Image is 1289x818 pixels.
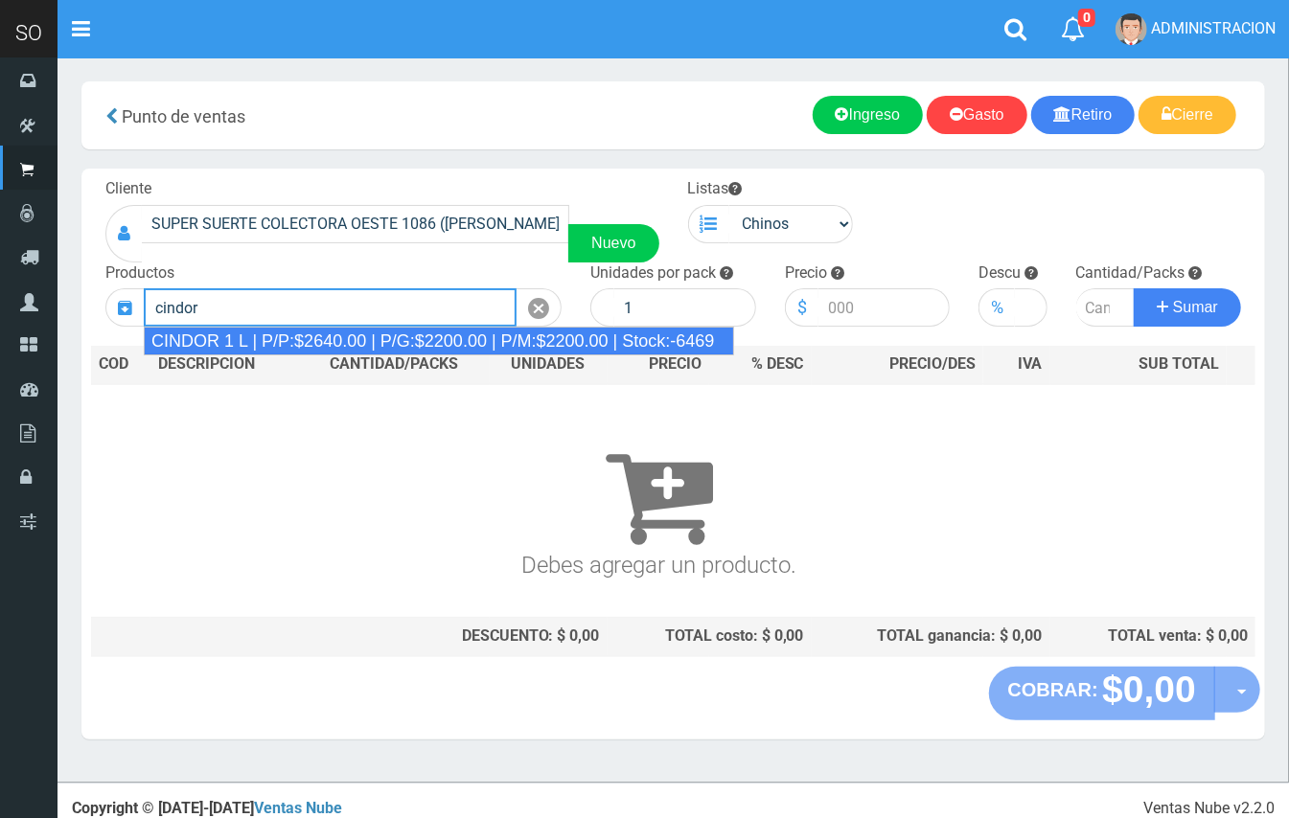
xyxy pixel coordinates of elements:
[91,346,150,384] th: COD
[299,346,490,384] th: CANTIDAD/PACKS
[1019,354,1043,373] span: IVA
[186,354,255,373] span: CRIPCION
[989,667,1216,720] button: COBRAR: $0,00
[590,262,716,284] label: Unidades por pack
[1076,288,1136,327] input: Cantidad
[142,205,569,243] input: Consumidor Final
[1102,669,1196,710] strong: $0,00
[1116,13,1147,45] img: User Image
[254,799,342,817] a: Ventas Nube
[568,224,658,262] a: Nuevo
[105,178,151,200] label: Cliente
[490,346,608,384] th: UNIDADES
[1134,288,1241,327] button: Sumar
[1139,96,1236,134] a: Cierre
[785,262,827,284] label: Precio
[1015,288,1047,327] input: 000
[1151,19,1276,37] span: ADMINISTRACION
[150,346,299,384] th: DES
[144,327,734,355] div: CINDOR 1 L | P/P:$2640.00 | P/G:$2200.00 | P/M:$2200.00 | Stock:-6469
[751,354,804,373] span: % DESC
[927,96,1027,134] a: Gasto
[785,288,818,327] div: $
[307,625,600,648] div: DESCUENTO: $ 0,00
[72,799,342,817] strong: Copyright © [DATE]-[DATE]
[1076,262,1185,284] label: Cantidad/Packs
[1173,299,1218,315] span: Sumar
[649,353,702,375] span: PRECIO
[105,262,174,284] label: Productos
[889,354,976,373] span: PRECIO/DES
[978,288,1015,327] div: %
[122,106,245,126] span: Punto de ventas
[1008,679,1098,700] strong: COBRAR:
[1078,9,1095,27] span: 0
[99,412,1219,578] h3: Debes agregar un producto.
[813,96,923,134] a: Ingreso
[614,288,756,327] input: 1
[1031,96,1136,134] a: Retiro
[615,625,804,648] div: TOTAL costo: $ 0,00
[688,178,743,200] label: Listas
[1139,353,1219,375] span: SUB TOTAL
[818,288,951,327] input: 000
[978,262,1021,284] label: Descu
[1058,625,1249,648] div: TOTAL venta: $ 0,00
[819,625,1043,648] div: TOTAL ganancia: $ 0,00
[144,288,517,327] input: Introduzca el nombre del producto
